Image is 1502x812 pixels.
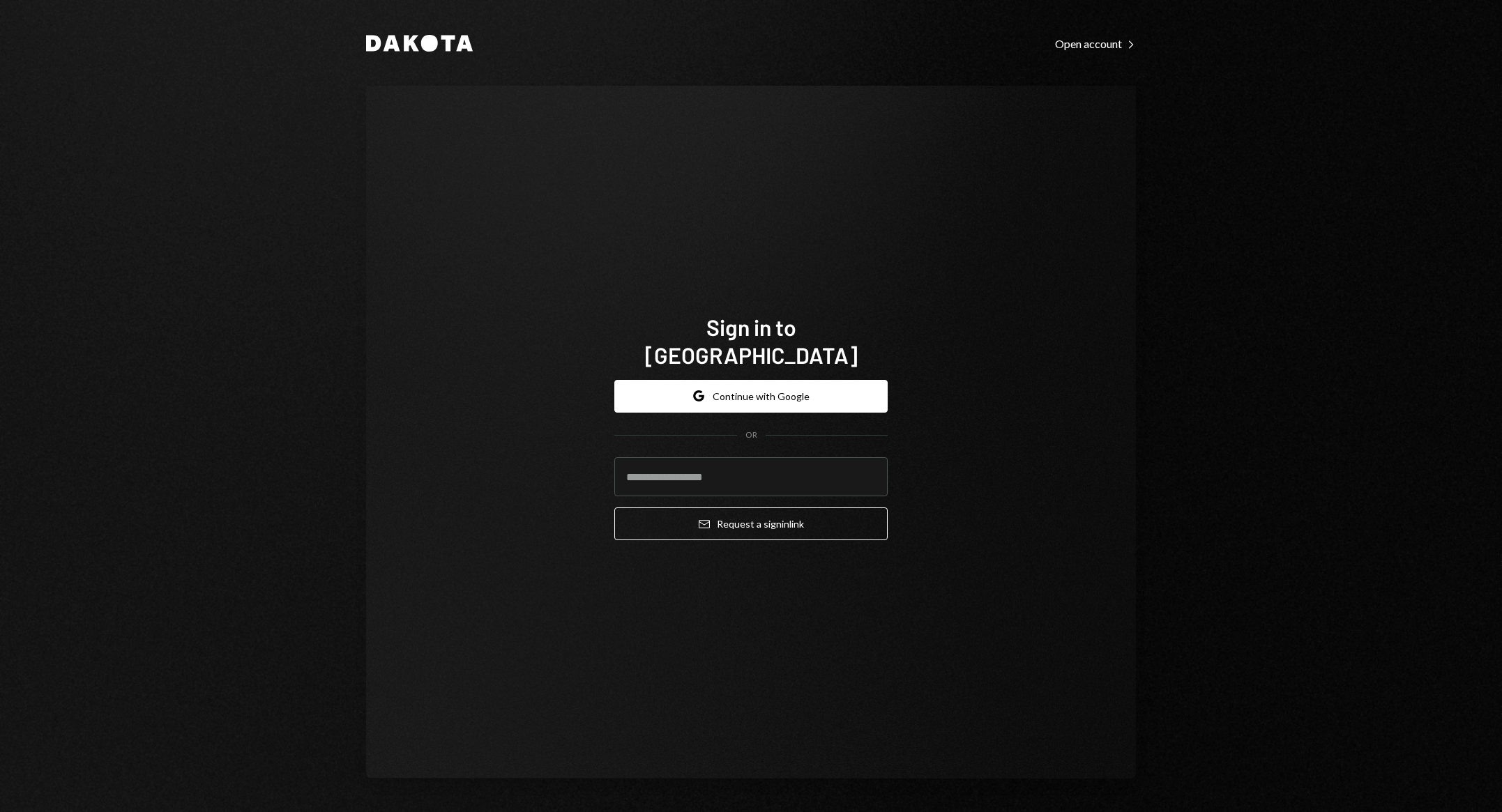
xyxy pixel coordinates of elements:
a: Open account [1055,36,1136,51]
h1: Sign in to [GEOGRAPHIC_DATA] [614,313,888,369]
button: Request a signinlink [614,507,888,540]
button: Continue with Google [614,380,888,413]
div: Open account [1055,37,1136,51]
div: OR [745,429,757,441]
